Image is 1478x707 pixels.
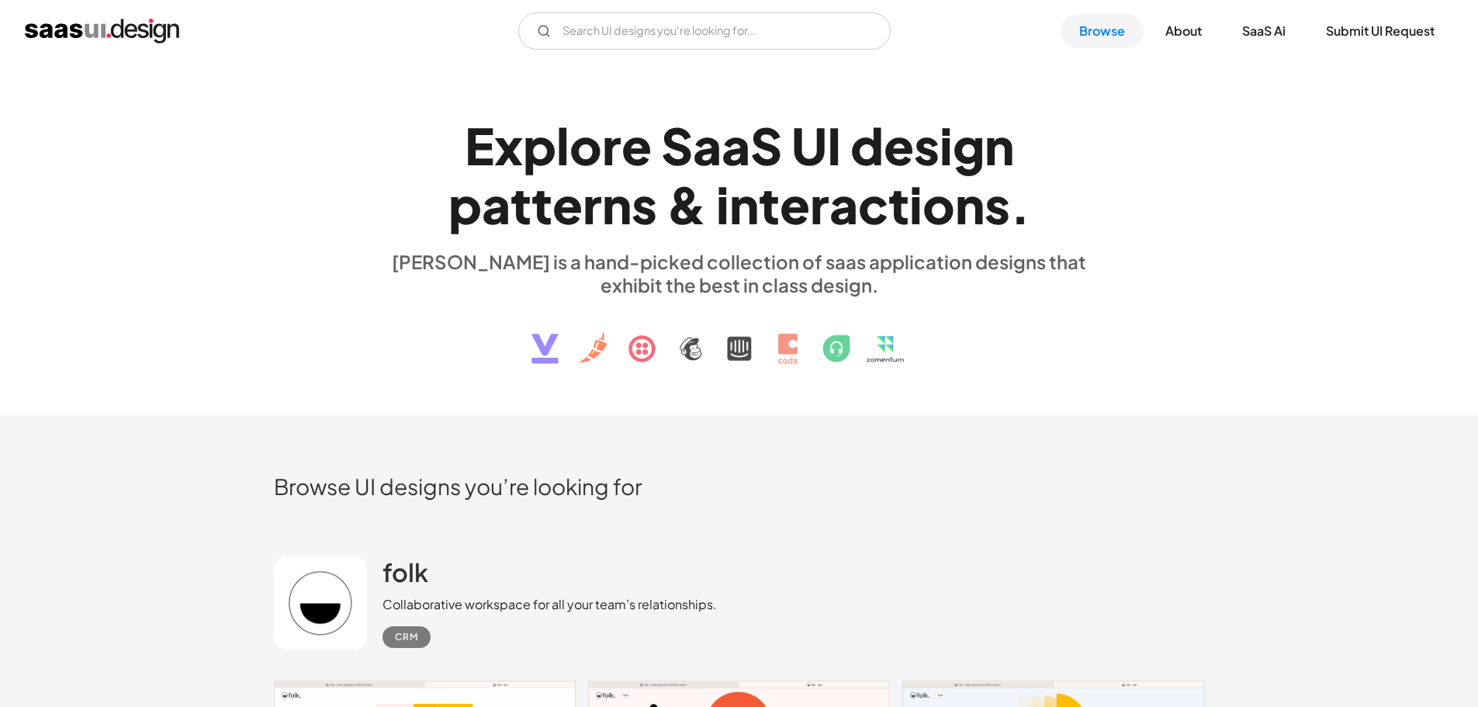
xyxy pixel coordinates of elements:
[661,116,693,175] div: S
[523,116,556,175] div: p
[791,116,827,175] div: U
[465,116,494,175] div: E
[729,175,759,234] div: n
[583,175,602,234] div: r
[504,296,974,377] img: text, icon, saas logo
[829,175,858,234] div: a
[750,116,782,175] div: S
[518,12,891,50] input: Search UI designs you're looking for...
[827,116,841,175] div: I
[888,175,909,234] div: t
[985,116,1014,175] div: n
[955,175,985,234] div: n
[922,175,955,234] div: o
[1010,175,1030,234] div: .
[759,175,780,234] div: t
[810,175,829,234] div: r
[666,175,707,234] div: &
[884,116,914,175] div: e
[382,595,717,614] div: Collaborative workspace for all your team’s relationships.
[274,473,1205,500] h2: Browse UI designs you’re looking for
[940,116,953,175] div: i
[511,175,531,234] div: t
[518,12,891,50] form: Email Form
[382,116,1096,235] h1: Explore SaaS UI design patterns & interactions.
[602,175,632,234] div: n
[395,628,418,646] div: CRM
[1224,14,1304,48] a: SaaS Ai
[602,116,621,175] div: r
[850,116,884,175] div: d
[1307,14,1453,48] a: Submit UI Request
[382,556,428,595] a: folk
[985,175,1010,234] div: s
[569,116,602,175] div: o
[693,116,722,175] div: a
[722,116,750,175] div: a
[914,116,940,175] div: s
[1147,14,1220,48] a: About
[858,175,888,234] div: c
[552,175,583,234] div: e
[448,175,482,234] div: p
[531,175,552,234] div: t
[382,250,1096,296] div: [PERSON_NAME] is a hand-picked collection of saas application designs that exhibit the best in cl...
[482,175,511,234] div: a
[716,175,729,234] div: i
[632,175,657,234] div: s
[953,116,985,175] div: g
[556,116,569,175] div: l
[494,116,523,175] div: x
[25,19,179,43] a: home
[780,175,810,234] div: e
[909,175,922,234] div: i
[621,116,652,175] div: e
[1061,14,1144,48] a: Browse
[382,556,428,587] h2: folk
